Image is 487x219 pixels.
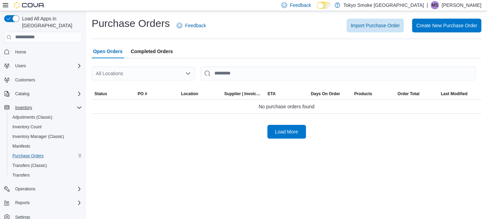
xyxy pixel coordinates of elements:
[174,19,209,32] a: Feedback
[311,91,340,97] span: Days On Order
[290,2,311,9] span: Feedback
[10,171,82,179] span: Transfers
[185,71,191,76] button: Open list of options
[427,1,428,9] p: |
[15,49,26,55] span: Home
[10,152,47,160] a: Purchase Orders
[181,91,198,97] div: Location
[1,75,85,85] button: Customers
[259,102,315,111] span: No purchase orders found
[10,132,82,141] span: Inventory Manager (Classic)
[12,134,64,139] span: Inventory Manager (Classic)
[12,115,52,120] span: Adjustments (Classic)
[1,61,85,71] button: Users
[441,91,467,97] span: Last Modified
[7,161,85,170] button: Transfers (Classic)
[308,88,352,99] button: Days On Order
[92,17,170,30] h1: Purchase Orders
[12,143,30,149] span: Manifests
[224,91,262,97] span: Supplier | Invoice Number
[10,152,82,160] span: Purchase Orders
[12,103,82,112] span: Inventory
[265,88,308,99] button: ETA
[12,163,47,168] span: Transfers (Classic)
[10,113,55,121] a: Adjustments (Classic)
[12,48,29,56] a: Home
[12,103,35,112] button: Inventory
[317,2,331,9] input: Dark Mode
[15,105,32,110] span: Inventory
[351,22,400,29] span: Import Purchase Order
[10,142,82,150] span: Manifests
[185,22,206,29] span: Feedback
[7,112,85,122] button: Adjustments (Classic)
[7,141,85,151] button: Manifests
[12,76,82,84] span: Customers
[10,132,67,141] a: Inventory Manager (Classic)
[7,151,85,161] button: Purchase Orders
[432,1,438,9] span: MS
[12,185,82,193] span: Operations
[222,88,265,99] button: Supplier | Invoice Number
[12,90,82,98] span: Catalog
[12,199,32,207] button: Reports
[12,153,44,159] span: Purchase Orders
[12,62,29,70] button: Users
[395,88,438,99] button: Order Total
[10,161,50,170] a: Transfers (Classic)
[1,198,85,208] button: Reports
[268,91,276,97] span: ETA
[416,22,477,29] span: Create New Purchase Order
[352,88,395,99] button: Products
[12,76,38,84] a: Customers
[7,122,85,132] button: Inventory Count
[412,19,481,32] button: Create New Purchase Order
[178,88,222,99] button: Location
[438,88,481,99] button: Last Modified
[12,62,82,70] span: Users
[275,128,298,135] span: Load More
[201,67,476,80] input: This is a search bar. After typing your query, hit enter to filter the results lower in the page.
[12,124,42,130] span: Inventory Count
[12,199,82,207] span: Reports
[94,91,107,97] span: Status
[267,125,306,139] button: Load More
[1,47,85,57] button: Home
[92,88,135,99] button: Status
[10,123,82,131] span: Inventory Count
[7,170,85,180] button: Transfers
[12,90,32,98] button: Catalog
[398,91,420,97] span: Order Total
[138,91,147,97] span: PO #
[347,19,404,32] button: Import Purchase Order
[15,91,29,97] span: Catalog
[442,1,481,9] p: [PERSON_NAME]
[19,15,82,29] span: Load All Apps in [GEOGRAPHIC_DATA]
[12,172,30,178] span: Transfers
[93,44,123,58] span: Open Orders
[1,184,85,194] button: Operations
[10,161,82,170] span: Transfers (Classic)
[10,171,32,179] a: Transfers
[1,103,85,112] button: Inventory
[15,186,35,192] span: Operations
[12,48,82,56] span: Home
[135,88,179,99] button: PO #
[431,1,439,9] div: Mike Skorianz
[12,185,38,193] button: Operations
[15,200,30,206] span: Reports
[10,113,82,121] span: Adjustments (Classic)
[1,89,85,99] button: Catalog
[7,132,85,141] button: Inventory Manager (Classic)
[131,44,173,58] span: Completed Orders
[10,123,44,131] a: Inventory Count
[14,2,45,9] img: Cova
[15,63,26,69] span: Users
[15,77,35,83] span: Customers
[354,91,372,97] span: Products
[344,1,424,9] p: Tokyo Smoke [GEOGRAPHIC_DATA]
[10,142,33,150] a: Manifests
